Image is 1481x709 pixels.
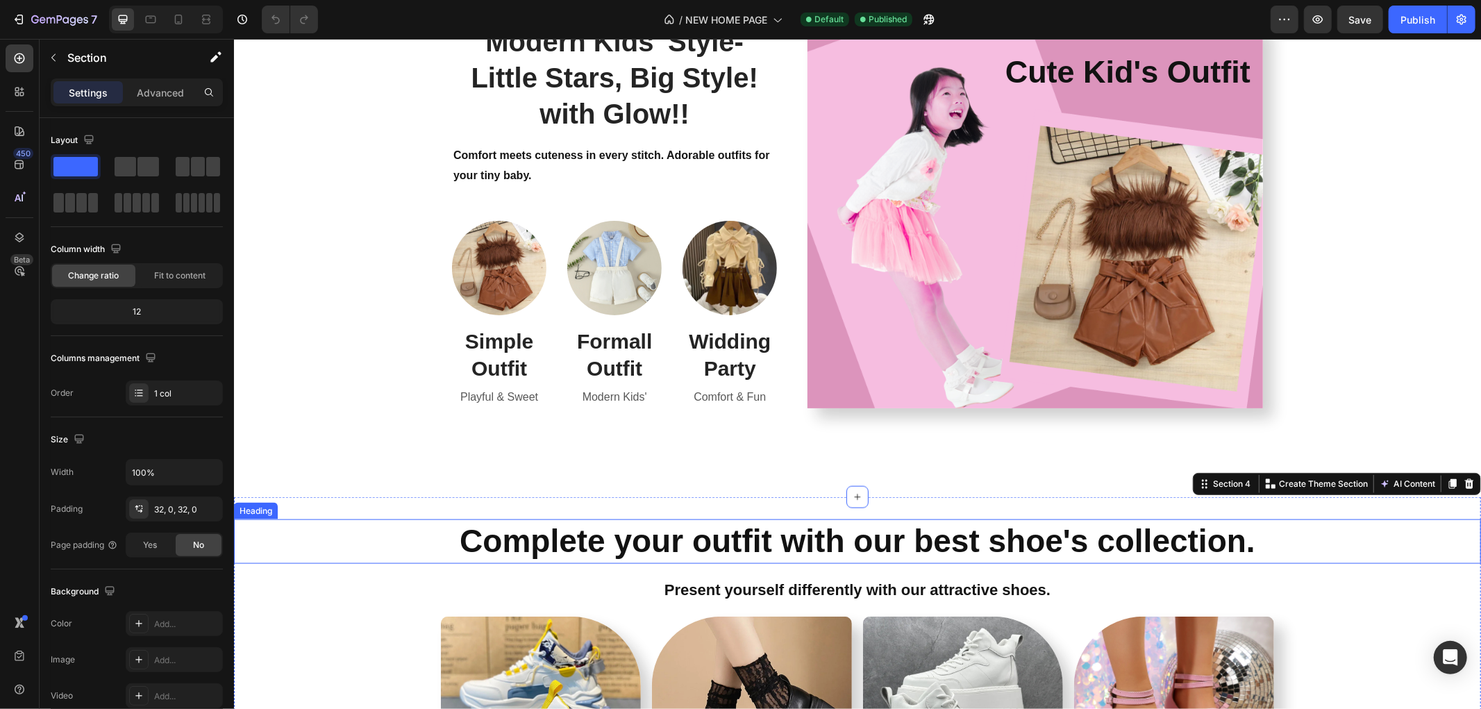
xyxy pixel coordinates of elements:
[679,12,683,27] span: /
[51,503,83,515] div: Padding
[976,439,1019,451] div: Section 4
[1349,14,1372,26] span: Save
[51,131,97,150] div: Layout
[3,466,41,478] div: Heading
[51,617,72,630] div: Color
[234,39,1481,709] iframe: Design area
[154,503,219,516] div: 32, 0, 32, 0
[219,349,311,369] p: Playful & Sweet
[154,654,219,667] div: Add...
[51,431,87,449] div: Size
[13,148,33,159] div: 450
[51,387,74,399] div: Order
[1434,641,1467,674] div: Open Intercom Messenger
[1045,439,1134,451] p: Create Theme Section
[218,287,312,344] h3: Simple Outfit
[154,269,206,282] span: Fit to content
[53,302,220,322] div: 12
[333,182,428,276] img: gempages_581591097348719112-02d91390-8b10-4447-bd2a-f0b3cf53d19a.webp
[218,182,312,276] img: gempages_581591097348719112-920f2d15-f99e-4654-86df-97361a34fd71.webp
[1389,6,1447,33] button: Publish
[1143,437,1204,453] button: AI Content
[154,387,219,400] div: 1 col
[685,12,767,27] span: NEW HOME PAGE
[51,583,118,601] div: Background
[154,618,219,631] div: Add...
[137,85,184,100] p: Advanced
[6,6,103,33] button: 7
[449,287,543,344] h3: Widding Party
[10,254,33,265] div: Beta
[51,539,118,551] div: Page padding
[51,653,75,666] div: Image
[69,85,108,100] p: Settings
[51,240,124,259] div: Column width
[51,690,73,702] div: Video
[335,349,426,369] p: Modern Kids'
[193,539,204,551] span: No
[869,13,907,26] span: Published
[771,15,1016,51] strong: cute kid's outfit
[219,107,542,147] p: Comfort meets cuteness in every stitch. Adorable outfits for your tiny baby.
[1337,6,1383,33] button: Save
[51,349,159,368] div: Columns management
[814,13,844,26] span: Default
[69,269,119,282] span: Change ratio
[143,539,157,551] span: Yes
[1,537,1246,565] p: Present yourself differently with our attractive shoes.
[91,11,97,28] p: 7
[67,49,181,66] p: Section
[1400,12,1435,27] div: Publish
[262,6,318,33] div: Undo/Redo
[333,287,428,344] h3: Formall Outfit
[51,466,74,478] div: Width
[450,349,542,369] p: Comfort & Fun
[154,690,219,703] div: Add...
[449,182,543,276] img: gempages_581591097348719112-d73f634a-07fb-4a49-8255-f2bbe7fc324c.webp
[126,460,222,485] input: Auto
